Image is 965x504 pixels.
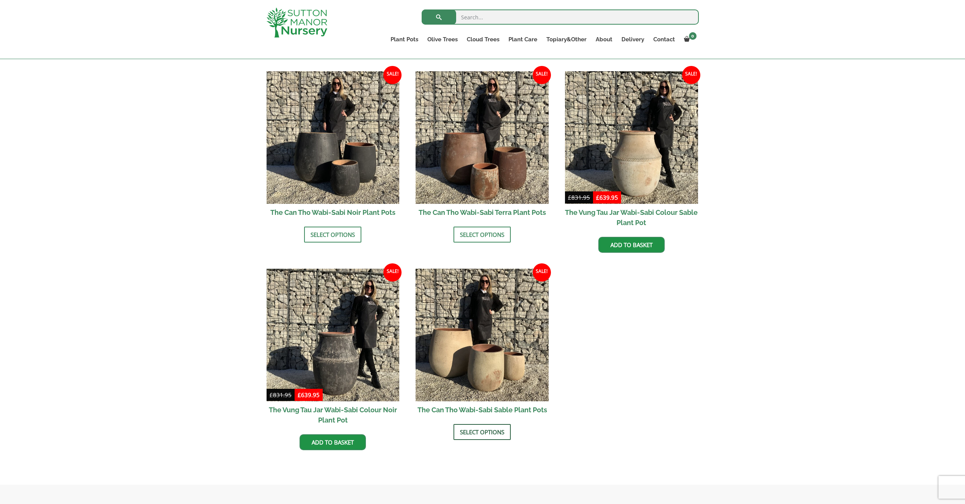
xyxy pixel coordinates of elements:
a: Olive Trees [423,34,462,45]
a: Add to basket: “The Vung Tau Jar Wabi-Sabi Colour Sable Plant Pot” [598,237,665,253]
a: Select options for “The Can Tho Wabi-Sabi Noir Plant Pots” [304,227,361,243]
a: 0 [679,34,699,45]
h2: The Vung Tau Jar Wabi-Sabi Colour Sable Plant Pot [565,204,698,231]
span: £ [568,194,571,201]
h2: The Can Tho Wabi-Sabi Sable Plant Pots [416,401,549,418]
a: Sale! The Can Tho Wabi-Sabi Noir Plant Pots [267,71,400,221]
a: Plant Care [504,34,542,45]
span: Sale! [383,263,402,282]
a: Plant Pots [386,34,423,45]
a: Contact [649,34,679,45]
a: Sale! The Can Tho Wabi-Sabi Terra Plant Pots [416,71,549,221]
a: Add to basket: “The Vung Tau Jar Wabi-Sabi Colour Noir Plant Pot” [300,434,366,450]
img: The Vung Tau Jar Wabi-Sabi Colour Sable Plant Pot [565,71,698,204]
h2: The Vung Tau Jar Wabi-Sabi Colour Noir Plant Pot [267,401,400,429]
span: Sale! [533,66,551,84]
span: Sale! [682,66,700,84]
a: Select options for “The Can Tho Wabi-Sabi Terra Plant Pots” [453,227,511,243]
a: About [591,34,617,45]
span: Sale! [533,263,551,282]
span: £ [298,391,301,399]
a: Select options for “The Can Tho Wabi-Sabi Sable Plant Pots” [453,424,511,440]
input: Search... [422,9,699,25]
img: The Can Tho Wabi-Sabi Sable Plant Pots [416,269,549,402]
span: £ [596,194,599,201]
a: Topiary&Other [542,34,591,45]
bdi: 831.95 [568,194,590,201]
img: The Can Tho Wabi-Sabi Terra Plant Pots [416,71,549,204]
a: Sale! The Vung Tau Jar Wabi-Sabi Colour Sable Plant Pot [565,71,698,232]
h2: The Can Tho Wabi-Sabi Terra Plant Pots [416,204,549,221]
a: Delivery [617,34,649,45]
bdi: 831.95 [270,391,292,399]
span: Sale! [383,66,402,84]
span: 0 [689,32,697,40]
img: The Can Tho Wabi-Sabi Noir Plant Pots [267,71,400,204]
img: The Vung Tau Jar Wabi-Sabi Colour Noir Plant Pot [267,269,400,402]
a: Sale! The Can Tho Wabi-Sabi Sable Plant Pots [416,269,549,419]
a: Sale! The Vung Tau Jar Wabi-Sabi Colour Noir Plant Pot [267,269,400,429]
img: logo [267,8,327,38]
span: £ [270,391,273,399]
h2: The Can Tho Wabi-Sabi Noir Plant Pots [267,204,400,221]
bdi: 639.95 [298,391,320,399]
bdi: 639.95 [596,194,618,201]
a: Cloud Trees [462,34,504,45]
